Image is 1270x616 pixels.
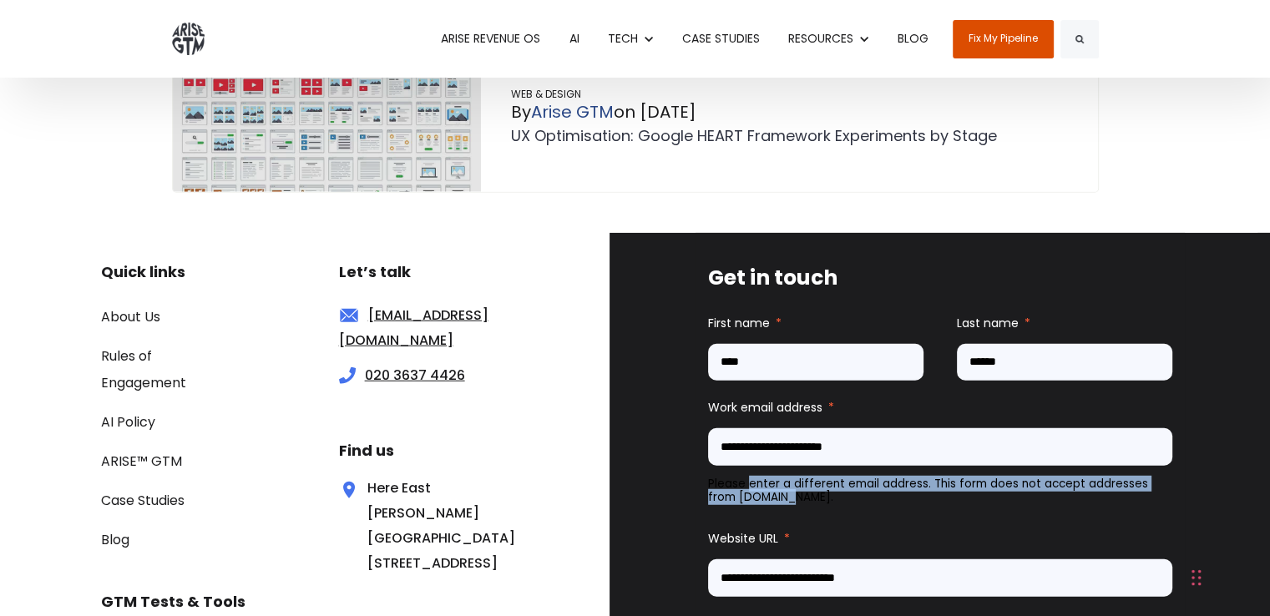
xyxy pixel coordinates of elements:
a: UX Optimisation: Google HEART Framework Experiments by Stage [511,125,997,146]
label: Please enter a different email address. This form does not accept addresses from [DOMAIN_NAME]. [708,476,1148,505]
a: [EMAIL_ADDRESS][DOMAIN_NAME] [339,305,488,350]
h3: Get in touch [708,262,1172,294]
a: Rules of Engagement [101,346,186,392]
a: Fix My Pipeline [953,20,1054,58]
div: Navigation Menu [101,303,238,553]
span: Last name [957,315,1019,331]
h3: Quick links [101,260,238,285]
a: About Us [101,307,160,326]
span: TECH [608,30,638,47]
h3: Let’s talk [339,260,531,285]
a: 020 3637 4426 [365,366,465,385]
a: AI Policy [101,412,155,432]
h3: GTM Tests & Tools [101,589,530,614]
a: Arise GTM [531,99,614,124]
iframe: Chat Widget [1187,536,1270,616]
span: Website URL [708,530,778,547]
span: First name [708,315,770,331]
div: By on [DATE] [511,99,997,124]
span: Show submenu for RESOURCES [788,30,789,31]
a: ARISE™ GTM [101,452,182,471]
a: Blog [101,530,129,549]
div: Drag [1192,553,1202,603]
span: RESOURCES [788,30,853,47]
a: Case Studies [101,491,185,510]
button: Search [1060,20,1099,58]
h3: Find us [339,438,531,463]
img: ARISE GTM logo grey [172,23,205,55]
span: Work email address [708,399,822,416]
div: Here East [PERSON_NAME] [GEOGRAPHIC_DATA][STREET_ADDRESS] [339,476,474,576]
span: Show submenu for TECH [608,30,609,31]
a: WEB & DESIGN [511,87,581,101]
